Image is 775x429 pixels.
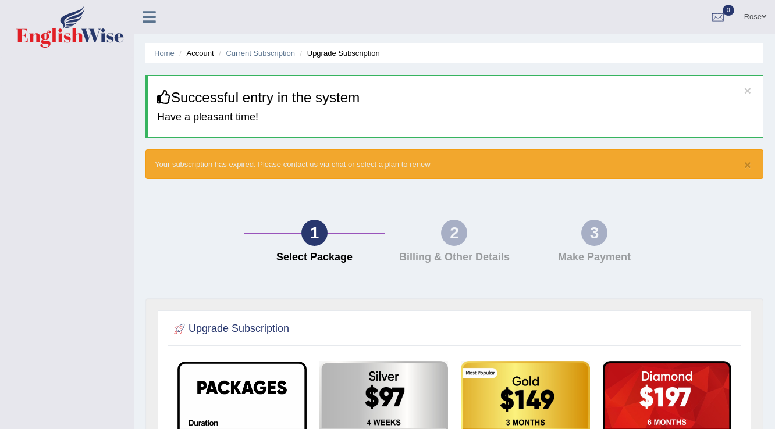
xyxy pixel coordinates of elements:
[297,48,380,59] li: Upgrade Subscription
[441,220,467,246] div: 2
[390,252,518,263] h4: Billing & Other Details
[176,48,214,59] li: Account
[145,149,763,179] div: Your subscription has expired. Please contact us via chat or select a plan to renew
[154,49,175,58] a: Home
[157,112,754,123] h4: Have a pleasant time!
[744,84,751,96] button: ×
[744,159,751,171] button: ×
[723,5,734,16] span: 0
[226,49,295,58] a: Current Subscription
[157,90,754,105] h3: Successful entry in the system
[530,252,658,263] h4: Make Payment
[171,320,289,338] h2: Upgrade Subscription
[581,220,607,246] div: 3
[301,220,328,246] div: 1
[250,252,378,263] h4: Select Package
